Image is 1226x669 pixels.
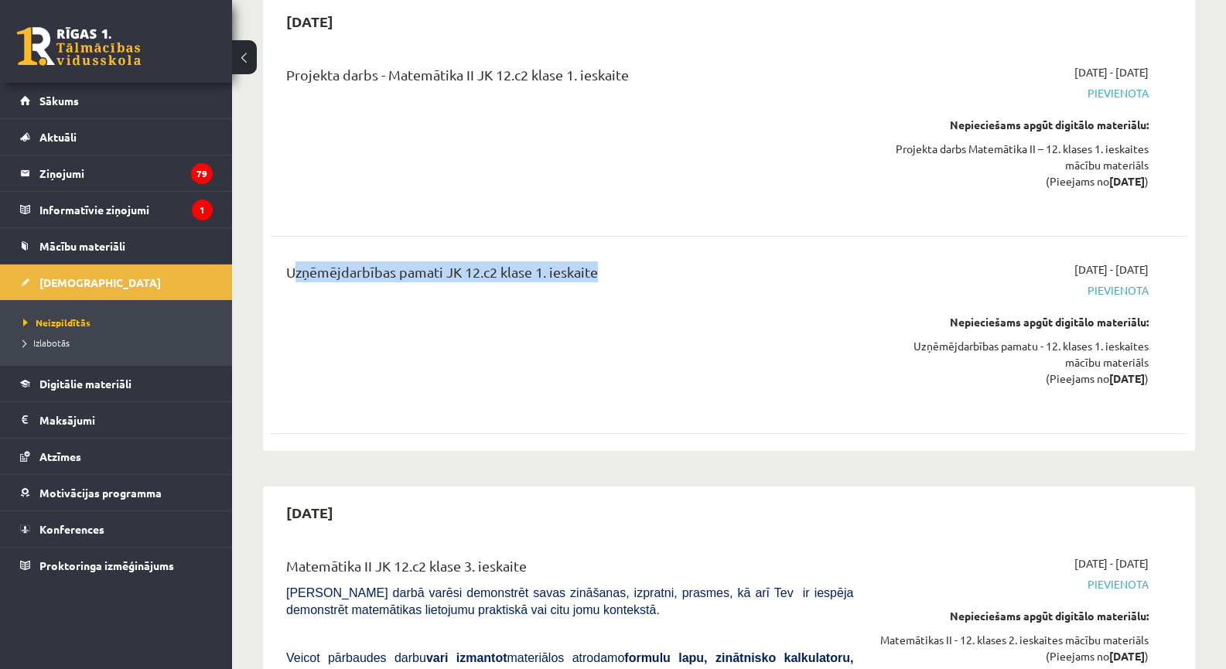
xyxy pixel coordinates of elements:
span: Pievienota [876,576,1149,592]
strong: [DATE] [1109,174,1145,188]
span: Neizpildītās [23,316,90,329]
span: Motivācijas programma [39,486,162,500]
span: Konferences [39,522,104,536]
a: Motivācijas programma [20,475,213,510]
a: Aktuāli [20,119,213,155]
a: [DEMOGRAPHIC_DATA] [20,265,213,300]
span: Atzīmes [39,449,81,463]
b: vari izmantot [426,651,507,664]
span: Mācību materiāli [39,239,125,253]
i: 1 [192,200,213,220]
a: Atzīmes [20,439,213,474]
span: Pievienota [876,85,1149,101]
span: Izlabotās [23,336,70,349]
a: Neizpildītās [23,316,217,329]
span: Sākums [39,94,79,108]
div: Uzņēmējdarbības pamatu - 12. klases 1. ieskaites mācību materiāls (Pieejams no ) [876,338,1149,387]
a: Mācību materiāli [20,228,213,264]
a: Informatīvie ziņojumi1 [20,192,213,227]
a: Digitālie materiāli [20,366,213,401]
span: Digitālie materiāli [39,377,131,391]
legend: Informatīvie ziņojumi [39,192,213,227]
span: Proktoringa izmēģinājums [39,558,174,572]
span: [DEMOGRAPHIC_DATA] [39,275,161,289]
span: [PERSON_NAME] darbā varēsi demonstrēt savas zināšanas, izpratni, prasmes, kā arī Tev ir iespēja d... [286,586,853,616]
div: Nepieciešams apgūt digitālo materiālu: [876,117,1149,133]
div: Projekta darbs - Matemātika II JK 12.c2 klase 1. ieskaite [286,64,853,93]
strong: [DATE] [1109,371,1145,385]
strong: [DATE] [1109,649,1145,663]
h2: [DATE] [271,494,349,531]
a: Proktoringa izmēģinājums [20,548,213,583]
span: [DATE] - [DATE] [1074,555,1149,572]
a: Konferences [20,511,213,547]
span: Pievienota [876,282,1149,299]
div: Matemātikas II - 12. klases 2. ieskaites mācību materiāls (Pieejams no ) [876,632,1149,664]
h2: [DATE] [271,3,349,39]
a: Ziņojumi79 [20,155,213,191]
i: 79 [191,163,213,184]
legend: Ziņojumi [39,155,213,191]
a: Sākums [20,83,213,118]
span: Aktuāli [39,130,77,144]
div: Projekta darbs Matemātika II – 12. klases 1. ieskaites mācību materiāls (Pieejams no ) [876,141,1149,189]
a: Izlabotās [23,336,217,350]
a: Maksājumi [20,402,213,438]
span: [DATE] - [DATE] [1074,261,1149,278]
div: Nepieciešams apgūt digitālo materiālu: [876,314,1149,330]
span: [DATE] - [DATE] [1074,64,1149,80]
a: Rīgas 1. Tālmācības vidusskola [17,27,141,66]
legend: Maksājumi [39,402,213,438]
div: Matemātika II JK 12.c2 klase 3. ieskaite [286,555,853,584]
div: Nepieciešams apgūt digitālo materiālu: [876,608,1149,624]
div: Uzņēmējdarbības pamati JK 12.c2 klase 1. ieskaite [286,261,853,290]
